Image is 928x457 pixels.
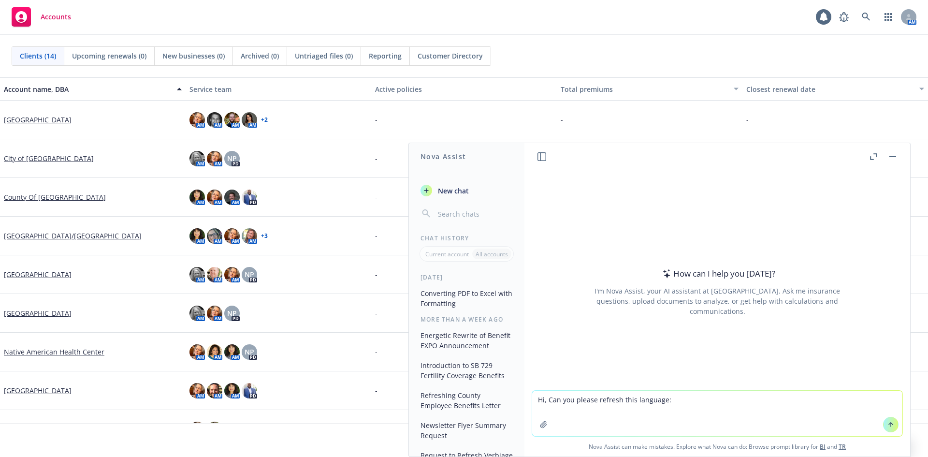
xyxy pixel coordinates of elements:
a: County Of [GEOGRAPHIC_DATA] [4,192,106,202]
div: Active policies [375,84,553,94]
img: photo [224,190,240,205]
span: NP [227,153,237,163]
button: Introduction to SB 729 Fertility Coverage Benefits [417,357,517,383]
span: - [375,347,377,357]
span: - [375,153,377,163]
img: photo [207,383,222,398]
a: [GEOGRAPHIC_DATA]/[GEOGRAPHIC_DATA] [4,231,142,241]
img: photo [189,151,205,166]
a: City of [GEOGRAPHIC_DATA] [4,153,94,163]
img: photo [224,344,240,360]
span: NP [245,347,254,357]
img: photo [189,190,205,205]
span: - [746,115,749,125]
img: photo [207,422,222,437]
p: All accounts [476,250,508,258]
span: New chat [436,186,469,196]
h1: Nova Assist [420,151,466,162]
img: photo [224,383,240,398]
span: - [375,385,377,396]
span: - [561,115,563,125]
span: NP [245,269,254,280]
button: Refreshing County Employee Benefits Letter [417,387,517,413]
button: Active policies [371,77,557,101]
img: photo [224,228,240,244]
a: + 3 [261,233,268,239]
img: photo [224,267,240,282]
span: New businesses (0) [162,51,225,61]
a: [GEOGRAPHIC_DATA] [4,308,72,318]
img: photo [207,344,222,360]
span: Accounts [41,13,71,21]
div: Service team [189,84,367,94]
img: photo [189,344,205,360]
img: photo [207,306,222,321]
span: - [375,192,377,202]
span: Reporting [369,51,402,61]
img: photo [189,383,205,398]
button: Closest renewal date [742,77,928,101]
img: photo [207,151,222,166]
a: [GEOGRAPHIC_DATA] [4,385,72,396]
div: I'm Nova Assist, your AI assistant at [GEOGRAPHIC_DATA]. Ask me insurance questions, upload docum... [581,286,853,316]
a: Switch app [879,7,898,27]
span: Upcoming renewals (0) [72,51,146,61]
span: Clients (14) [20,51,56,61]
span: - [375,115,377,125]
img: photo [242,228,257,244]
img: photo [207,267,222,282]
button: Converting PDF to Excel with Formatting [417,285,517,311]
img: photo [242,112,257,128]
img: photo [242,190,257,205]
a: Accounts [8,3,75,30]
button: Total premiums [557,77,742,101]
a: [GEOGRAPHIC_DATA] [4,269,72,280]
div: Account name, DBA [4,84,171,94]
img: photo [224,112,240,128]
span: - [375,269,377,280]
a: TR [839,442,846,451]
span: Archived (0) [241,51,279,61]
img: photo [189,267,205,282]
textarea: Hi, Can you please refresh this language: [532,391,902,436]
img: photo [207,112,222,128]
a: + 2 [261,117,268,123]
span: NP [227,308,237,318]
img: photo [189,228,205,244]
div: Closest renewal date [746,84,913,94]
a: BI [820,442,826,451]
span: - [375,308,377,318]
button: New chat [417,182,517,199]
a: Native American Health Center [4,347,104,357]
div: Total premiums [561,84,728,94]
img: photo [207,190,222,205]
img: photo [207,228,222,244]
img: photo [189,422,205,437]
p: Current account [425,250,469,258]
button: Service team [186,77,371,101]
span: - [375,231,377,241]
span: Nova Assist can make mistakes. Explore what Nova can do: Browse prompt library for and [528,437,906,457]
div: More than a week ago [409,315,524,324]
span: Customer Directory [418,51,483,61]
input: Search chats [436,207,513,221]
button: Energetic Rewrite of Benefit EXPO Announcement [417,327,517,354]
div: [DATE] [409,273,524,281]
img: photo [242,383,257,398]
img: photo [189,306,205,321]
img: photo [189,112,205,128]
a: [GEOGRAPHIC_DATA] [4,115,72,125]
span: Untriaged files (0) [295,51,353,61]
a: Search [856,7,876,27]
button: Newsletter Flyer Summary Request [417,417,517,443]
div: Chat History [409,234,524,242]
div: How can I help you [DATE]? [660,267,775,280]
a: Report a Bug [834,7,854,27]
